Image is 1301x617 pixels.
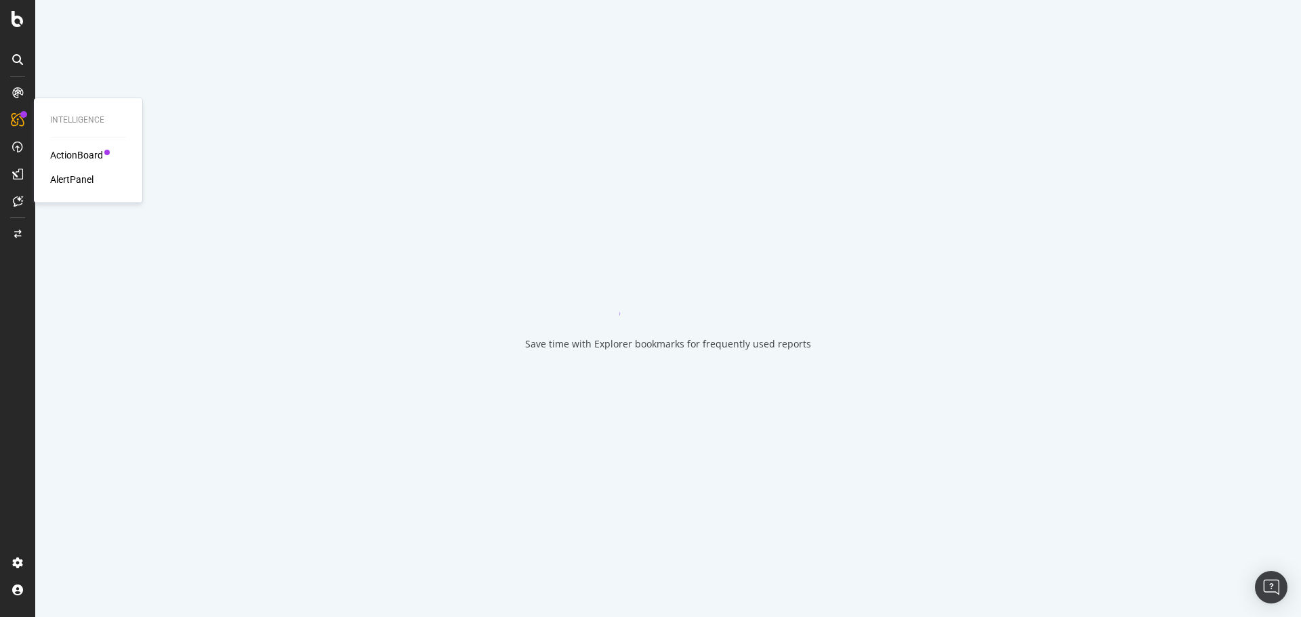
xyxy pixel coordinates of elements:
a: AlertPanel [50,173,94,186]
div: Intelligence [50,114,126,126]
div: animation [619,267,717,316]
a: ActionBoard [50,148,103,162]
div: Save time with Explorer bookmarks for frequently used reports [525,337,811,351]
div: Open Intercom Messenger [1255,571,1287,603]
